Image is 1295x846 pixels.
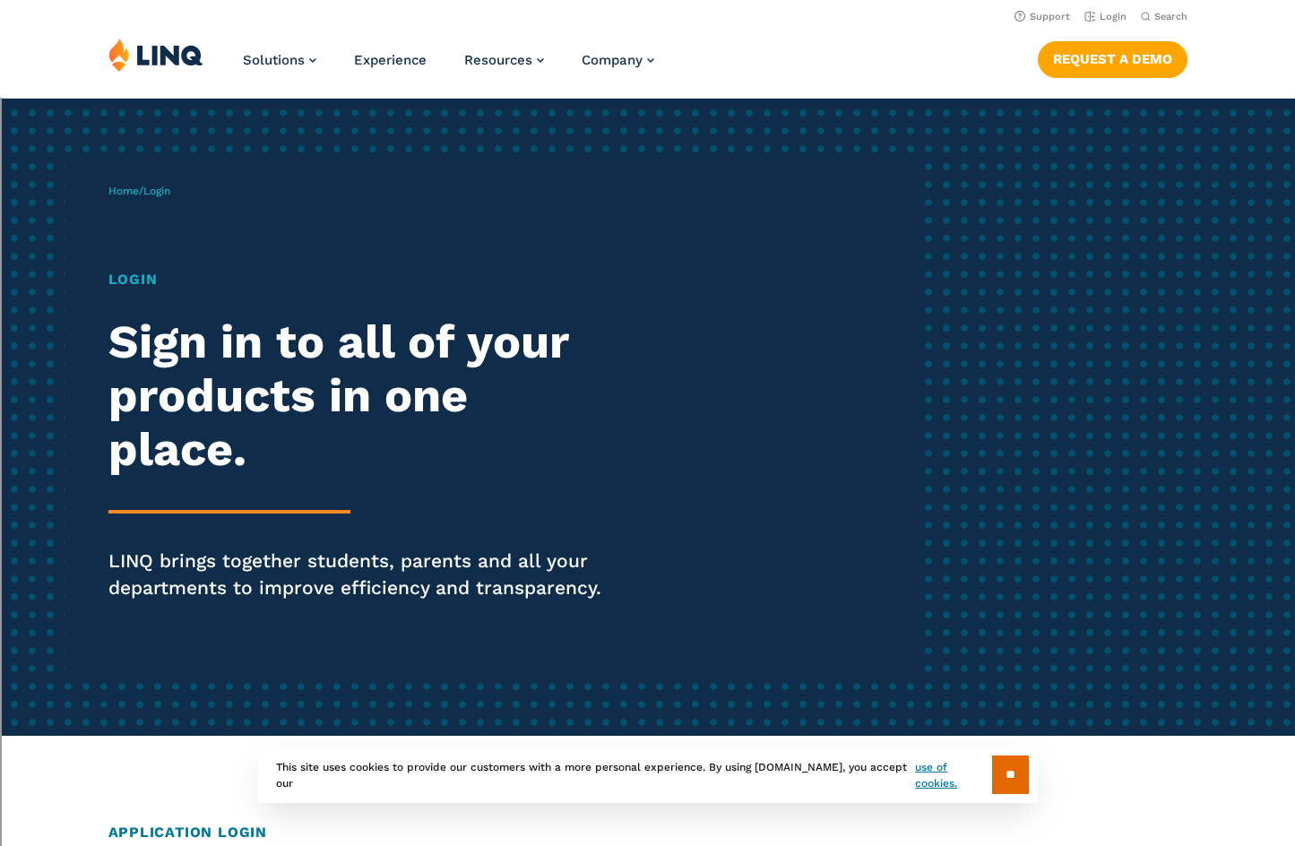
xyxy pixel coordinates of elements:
[1038,41,1187,77] a: Request a Demo
[582,52,654,68] a: Company
[582,52,643,68] span: Company
[1154,11,1187,22] span: Search
[258,747,1038,803] div: This site uses cookies to provide our customers with a more personal experience. By using [DOMAIN...
[243,38,654,97] nav: Primary Navigation
[915,759,991,791] a: use of cookies.
[1038,38,1187,77] nav: Button Navigation
[1084,11,1127,22] a: Login
[464,52,532,68] span: Resources
[243,52,305,68] span: Solutions
[1014,11,1070,22] a: Support
[243,52,316,68] a: Solutions
[354,52,427,68] a: Experience
[1141,10,1187,23] button: Open Search Bar
[464,52,544,68] a: Resources
[108,38,203,72] img: LINQ | K‑12 Software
